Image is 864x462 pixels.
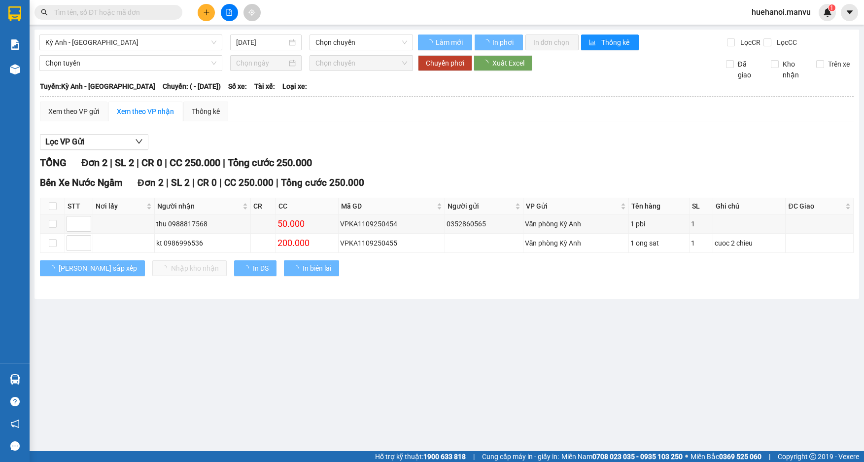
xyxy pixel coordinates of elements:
[156,238,249,249] div: kt 0986996536
[685,455,688,459] span: ⚪️
[48,106,99,117] div: Xem theo VP gửi
[473,451,475,462] span: |
[40,134,148,150] button: Lọc VP Gửi
[8,6,21,21] img: logo-vxr
[138,177,164,188] span: Đơn 2
[581,35,639,50] button: bar-chartThống kê
[170,157,220,169] span: CC 250.000
[715,238,784,249] div: cuoc 2 chieu
[41,9,48,16] span: search
[117,106,174,117] div: Xem theo VP nhận
[436,37,464,48] span: Làm mới
[54,7,171,18] input: Tìm tên, số ĐT hoặc mã đơn
[482,451,559,462] span: Cung cấp máy in - giấy in:
[315,35,407,50] span: Chọn chuyến
[228,81,247,92] span: Số xe:
[482,60,492,67] span: loading
[141,157,162,169] span: CR 0
[339,234,445,253] td: VPKA1109250455
[315,56,407,71] span: Chọn chuyến
[592,453,683,461] strong: 0708 023 035 - 0935 103 250
[10,419,20,428] span: notification
[253,263,269,274] span: In DS
[736,37,762,48] span: Lọc CR
[135,138,143,145] span: down
[242,265,253,272] span: loading
[40,157,67,169] span: TỔNG
[254,81,275,92] span: Tài xế:
[251,198,276,214] th: CR
[40,82,155,90] b: Tuyến: Kỳ Anh - [GEOGRAPHIC_DATA]
[192,177,195,188] span: |
[192,106,220,117] div: Thống kê
[525,238,627,249] div: Văn phòng Kỳ Anh
[523,234,629,253] td: Văn phòng Kỳ Anh
[45,35,216,50] span: Kỳ Anh - Hà Nội
[10,441,20,451] span: message
[40,260,145,276] button: [PERSON_NAME] sắp xếp
[236,58,287,69] input: Chọn ngày
[157,201,241,212] span: Người nhận
[719,453,761,461] strong: 0369 525 060
[523,214,629,234] td: Văn phòng Kỳ Anh
[96,201,144,212] span: Nơi lấy
[277,217,337,231] div: 50.000
[630,218,688,229] div: 1 pbi
[845,8,854,17] span: caret-down
[277,236,337,250] div: 200.000
[779,59,809,80] span: Kho nhận
[601,37,631,48] span: Thống kê
[228,157,312,169] span: Tổng cước 250.000
[375,451,466,462] span: Hỗ trợ kỹ thuật:
[526,201,619,212] span: VP Gửi
[561,451,683,462] span: Miền Nam
[110,157,112,169] span: |
[448,201,513,212] span: Người gửi
[629,198,690,214] th: Tên hàng
[203,9,210,16] span: plus
[236,37,287,48] input: 12/09/2025
[198,4,215,21] button: plus
[691,451,761,462] span: Miền Bắc
[474,55,532,71] button: Xuất Excel
[276,198,339,214] th: CC
[447,218,521,229] div: 0352860565
[492,58,524,69] span: Xuất Excel
[830,4,833,11] span: 1
[219,177,222,188] span: |
[418,55,472,71] button: Chuyển phơi
[418,35,472,50] button: Làm mới
[340,238,443,249] div: VPKA1109250455
[59,263,137,274] span: [PERSON_NAME] sắp xếp
[809,453,816,460] span: copyright
[243,4,261,21] button: aim
[734,59,764,80] span: Đã giao
[10,64,20,74] img: warehouse-icon
[824,59,854,70] span: Trên xe
[339,214,445,234] td: VPKA1109250454
[48,265,59,272] span: loading
[691,218,711,229] div: 1
[45,56,216,71] span: Chọn tuyến
[341,201,435,212] span: Mã GD
[10,39,20,50] img: solution-icon
[224,177,274,188] span: CC 250.000
[171,177,190,188] span: SL 2
[65,198,93,214] th: STT
[492,37,515,48] span: In phơi
[165,157,167,169] span: |
[137,157,139,169] span: |
[284,260,339,276] button: In biên lai
[292,265,303,272] span: loading
[234,260,276,276] button: In DS
[690,198,713,214] th: SL
[423,453,466,461] strong: 1900 633 818
[45,136,84,148] span: Lọc VP Gửi
[823,8,832,17] img: icon-new-feature
[589,39,597,47] span: bar-chart
[10,397,20,406] span: question-circle
[281,177,364,188] span: Tổng cước 250.000
[788,201,843,212] span: ĐC Giao
[276,177,278,188] span: |
[475,35,523,50] button: In phơi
